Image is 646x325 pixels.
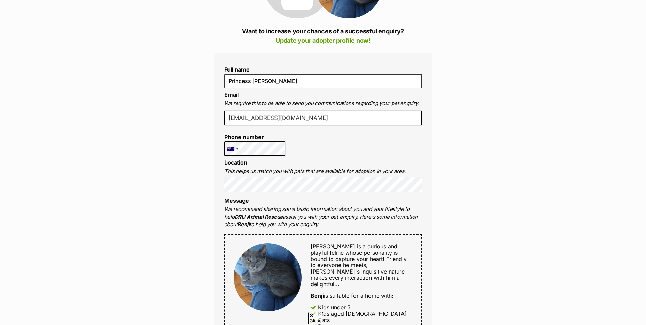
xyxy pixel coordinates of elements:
strong: Benji [311,292,324,299]
a: Update your adopter profile now! [275,37,371,44]
input: E.g. Jimmy Chew [224,74,422,88]
strong: DRU Animal Rescue [235,214,283,220]
p: Want to increase your chances of a successful enquiry? [214,27,432,45]
img: Benji [234,243,302,311]
label: Location [224,159,247,166]
label: Email [224,91,239,98]
label: Full name [224,66,422,73]
div: is suitable for a home with: [311,293,412,299]
p: This helps us match you with pets that are available for adoption in your area. [224,168,422,175]
label: Message [224,197,249,204]
div: Australia: +61 [225,142,240,156]
div: Kids under 5 [318,304,351,310]
span: Close [308,312,323,324]
div: Kids aged [DEMOGRAPHIC_DATA] [318,311,407,317]
p: We require this to be able to send you communications regarding your pet enquiry. [224,99,422,107]
strong: Benji [237,221,249,228]
span: [PERSON_NAME] is a curious and playful feline whose personality is bound to capture your heart! F... [311,243,407,287]
p: We recommend sharing some basic information about you and your lifestyle to help assist you with ... [224,205,422,229]
label: Phone number [224,134,286,140]
div: Cats [318,317,330,323]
